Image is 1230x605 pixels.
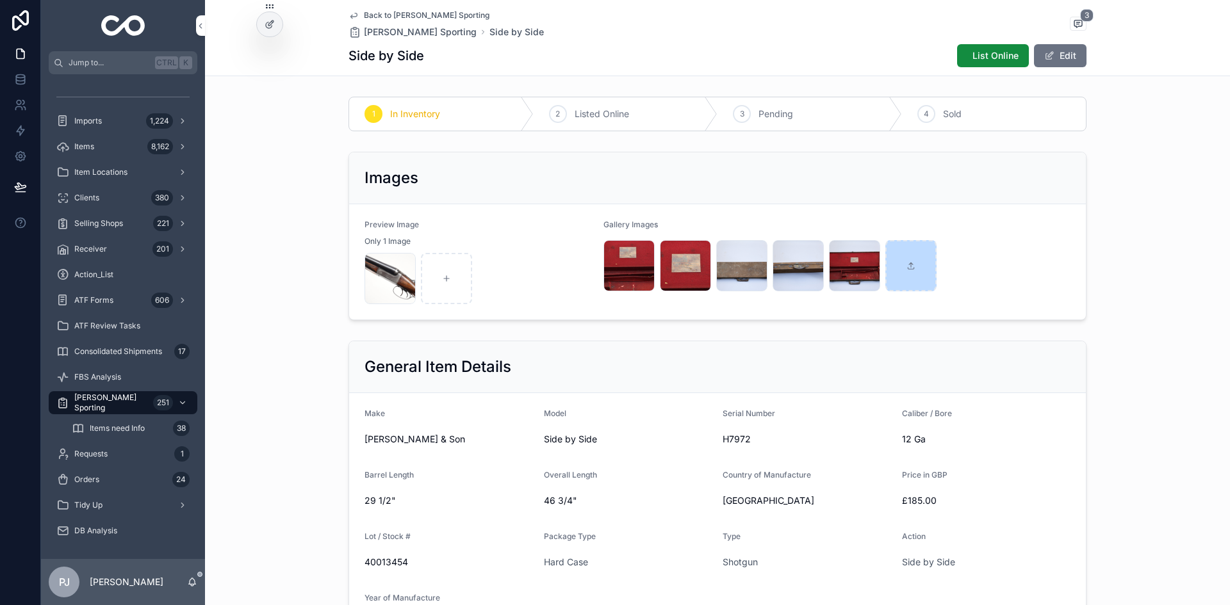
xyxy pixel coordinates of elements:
h1: Side by Side [348,47,424,65]
span: Only 1 Image [365,236,411,246]
div: 38 [173,421,190,436]
span: Clients [74,193,99,203]
img: App logo [101,15,145,36]
a: DB Analysis [49,519,197,542]
div: 606 [151,293,173,308]
span: Gallery Images [603,220,658,229]
span: £185.00 [902,494,1071,507]
div: 201 [152,241,173,257]
span: Make [365,408,385,418]
span: Orders [74,474,99,485]
a: Side by Side [489,26,544,38]
span: Package Type [544,531,596,541]
span: PJ [59,574,70,590]
h2: General Item Details [365,357,511,377]
span: List Online [972,49,1019,62]
span: 4 [924,109,929,119]
span: K [181,58,191,68]
span: Country of Manufacture [723,470,811,480]
span: 12 Ga [902,433,1071,446]
span: Back to [PERSON_NAME] Sporting [364,10,489,20]
button: Jump to...CtrlK [49,51,197,74]
span: Lot / Stock # [365,531,411,541]
div: 221 [153,216,173,231]
span: Type [723,531,741,541]
a: Items need Info38 [64,417,197,440]
span: H7972 [723,433,892,446]
p: [PERSON_NAME] [90,576,163,588]
span: Sold [943,108,962,120]
span: Items need Info [90,423,145,433]
span: In Inventory [390,108,440,120]
span: [GEOGRAPHIC_DATA] [723,494,892,507]
div: 380 [151,190,173,206]
span: Items [74,141,94,152]
span: [PERSON_NAME] Sporting [74,392,148,413]
a: [PERSON_NAME] Sporting [348,26,477,38]
span: Barrel Length [365,470,414,480]
span: Jump to... [69,58,150,68]
a: Tidy Up [49,494,197,517]
span: 2 [555,109,560,119]
span: Overall Length [544,470,597,480]
span: Selling Shops [74,218,123,229]
span: FBS Analysis [74,372,121,382]
span: Caliber / Bore [902,408,952,418]
a: Action_List [49,263,197,286]
span: 46 3/4" [544,494,713,507]
a: Side by Side [902,556,955,569]
a: ATF Review Tasks [49,314,197,337]
button: 3 [1070,17,1086,33]
span: 29 1/2" [365,494,534,507]
span: Price in GBP [902,470,947,480]
span: Receiver [74,244,107,254]
a: Consolidated Shipments17 [49,340,197,363]
span: Year of Manufacture [365,593,440,602]
span: 3 [1080,9,1094,22]
span: DB Analysis [74,526,117,536]
a: Requests1 [49,442,197,465]
a: FBS Analysis [49,366,197,389]
span: Side by Side [544,433,713,446]
span: Preview Image [365,220,419,229]
span: 40013454 [365,556,534,569]
span: Ctrl [155,56,178,69]
a: Selling Shops221 [49,212,197,235]
button: List Online [957,44,1029,67]
a: Item Locations [49,161,197,184]
span: Action_List [74,270,113,280]
span: ATF Review Tasks [74,321,140,331]
span: Action [902,531,926,541]
span: Tidy Up [74,500,102,510]
div: 8,162 [147,139,173,154]
div: 17 [174,344,190,359]
a: Items8,162 [49,135,197,158]
span: Item Locations [74,167,127,177]
span: Consolidated Shipments [74,346,162,357]
a: Receiver201 [49,238,197,261]
span: Listed Online [575,108,629,120]
span: 3 [740,109,744,119]
div: 1 [174,446,190,462]
a: Orders24 [49,468,197,491]
div: 1,224 [146,113,173,129]
a: ATF Forms606 [49,289,197,312]
div: 251 [153,395,173,410]
div: 24 [172,472,190,487]
div: scrollable content [41,74,205,559]
a: [PERSON_NAME] Sporting251 [49,391,197,414]
a: Shotgun [723,556,758,569]
h2: Images [365,168,418,188]
button: Edit [1034,44,1086,67]
a: Imports1,224 [49,109,197,133]
a: Hard Case [544,556,588,569]
span: Pending [758,108,793,120]
span: Requests [74,449,108,459]
span: ATF Forms [74,295,113,305]
a: Clients380 [49,186,197,209]
a: Back to [PERSON_NAME] Sporting [348,10,489,20]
